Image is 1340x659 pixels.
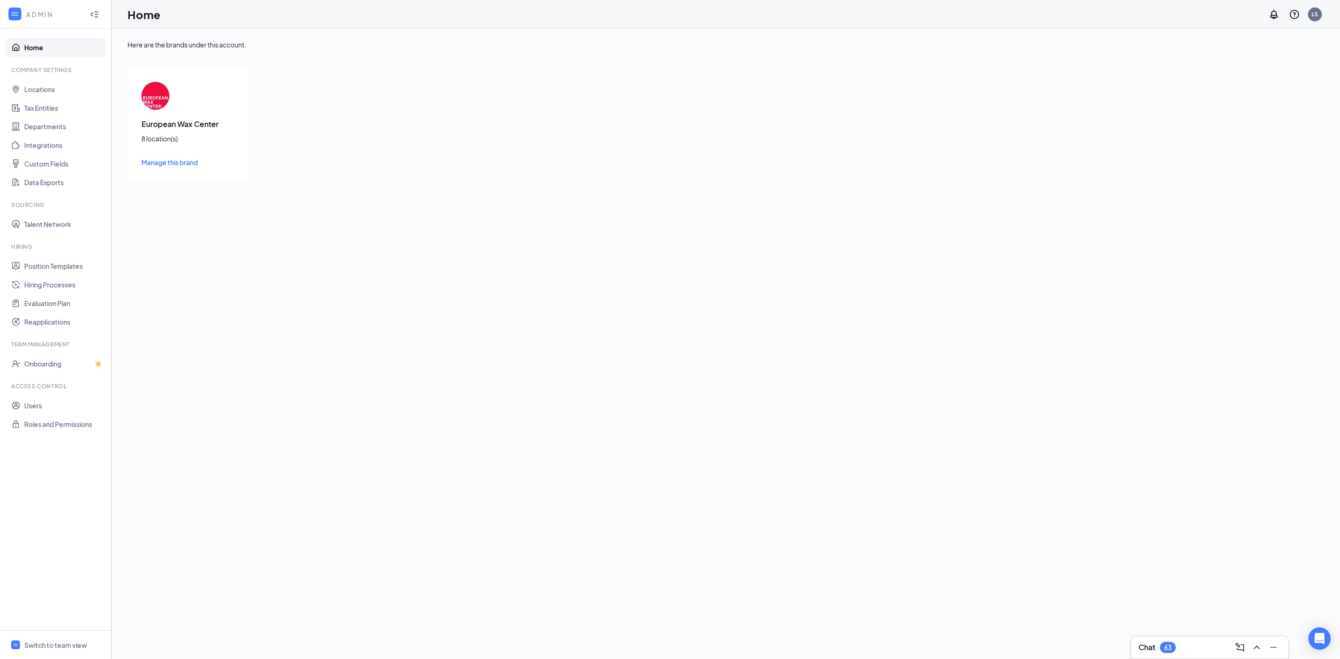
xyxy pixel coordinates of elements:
[1249,640,1264,655] button: ChevronUp
[1164,644,1172,652] div: 63
[90,10,99,19] svg: Collapse
[11,243,102,251] div: Hiring
[24,415,104,433] a: Roles and Permissions
[11,382,102,390] div: Access control
[127,7,161,22] h1: Home
[1289,9,1300,20] svg: QuestionInfo
[24,313,104,331] a: Reapplications
[1308,627,1331,650] div: Open Intercom Messenger
[1139,642,1155,652] h3: Chat
[24,396,104,415] a: Users
[24,640,87,650] div: Switch to team view
[24,38,104,57] a: Home
[13,642,19,648] svg: WorkstreamLogo
[141,134,234,143] div: 8 location(s)
[1268,642,1279,653] svg: Minimize
[141,158,198,166] span: Manage this brand
[24,99,104,117] a: Tax Entities
[11,201,102,209] div: Sourcing
[141,82,169,110] img: European Wax Center logo
[24,80,104,99] a: Locations
[141,157,234,167] a: Manage this brand
[24,136,104,154] a: Integrations
[1266,640,1281,655] button: Minimize
[26,10,81,19] div: ADMIN
[24,354,104,373] a: OnboardingCrown
[1233,640,1247,655] button: ComposeMessage
[24,275,104,294] a: Hiring Processes
[1234,642,1246,653] svg: ComposeMessage
[1312,10,1318,18] div: LS
[141,119,234,129] h3: European Wax Center
[127,40,1324,49] div: Here are the brands under this account.
[24,294,104,313] a: Evaluation Plan
[11,66,102,74] div: Company Settings
[24,173,104,192] a: Data Exports
[10,9,20,19] svg: WorkstreamLogo
[24,257,104,275] a: Position Templates
[24,117,104,136] a: Departments
[11,340,102,348] div: Team Management
[1251,642,1262,653] svg: ChevronUp
[24,154,104,173] a: Custom Fields
[24,215,104,233] a: Talent Network
[1268,9,1280,20] svg: Notifications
